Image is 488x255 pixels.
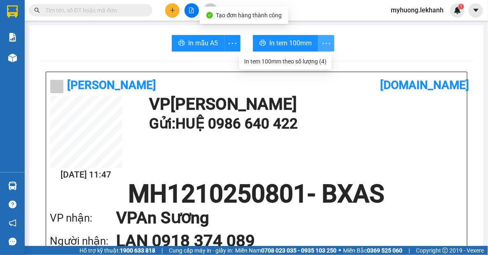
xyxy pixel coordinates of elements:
[170,7,175,13] span: plus
[259,40,266,47] span: printer
[203,3,218,18] button: aim
[161,246,163,255] span: |
[318,35,334,51] button: more
[184,3,199,18] button: file-add
[318,38,334,49] span: more
[116,206,446,229] h1: VP An Sương
[79,27,145,38] div: 0918374089
[169,246,233,255] span: Cung cấp máy in - giấy in:
[7,26,73,35] div: HUỆ
[244,57,327,66] div: In tem 100mm theo số lượng (4)
[165,3,180,18] button: plus
[409,246,410,255] span: |
[224,38,240,49] span: more
[9,219,16,227] span: notification
[8,182,17,190] img: warehouse-icon
[50,233,116,250] div: Người nhận:
[269,38,312,48] span: In tem 100mm
[149,96,459,112] h1: VP [PERSON_NAME]
[79,7,145,17] div: An Sương
[7,7,73,26] div: [PERSON_NAME]
[235,246,336,255] span: Miền Nam
[7,5,18,18] img: logo-vxr
[460,4,462,9] span: 1
[367,247,402,254] strong: 0369 525 060
[380,78,469,92] b: [DOMAIN_NAME]
[149,112,459,135] h1: Gửi: HUỆ 0986 640 422
[343,246,402,255] span: Miền Bắc
[79,17,145,27] div: LAN
[6,52,74,62] div: 160.000
[339,249,341,252] span: ⚪️
[224,35,240,51] button: more
[79,8,98,16] span: Nhận:
[34,7,40,13] span: search
[116,229,446,253] h1: LAN 0918 374 089
[472,7,480,14] span: caret-down
[7,7,20,16] span: Gửi:
[6,53,19,61] span: CR :
[9,201,16,208] span: question-circle
[50,168,122,182] h2: [DATE] 11:47
[68,78,156,92] b: [PERSON_NAME]
[261,247,336,254] strong: 0708 023 035 - 0935 103 250
[216,12,282,19] span: Tạo đơn hàng thành công
[178,40,185,47] span: printer
[50,210,116,227] div: VP nhận:
[454,7,461,14] img: icon-new-feature
[384,5,450,15] span: myhuong.lekhanh
[206,12,213,19] span: check-circle
[189,7,194,13] span: file-add
[8,54,17,62] img: warehouse-icon
[120,247,155,254] strong: 1900 633 818
[45,6,142,15] input: Tìm tên, số ĐT hoặc mã đơn
[253,35,318,51] button: printerIn tem 100mm
[8,33,17,42] img: solution-icon
[7,35,73,47] div: 0986640422
[172,35,224,51] button: printerIn mẫu A5
[50,182,463,206] h1: MH1210250801 - BXAS
[188,38,218,48] span: In mẫu A5
[9,238,16,246] span: message
[458,4,464,9] sup: 1
[79,246,155,255] span: Hỗ trợ kỹ thuật:
[442,248,448,253] span: copyright
[469,3,483,18] button: caret-down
